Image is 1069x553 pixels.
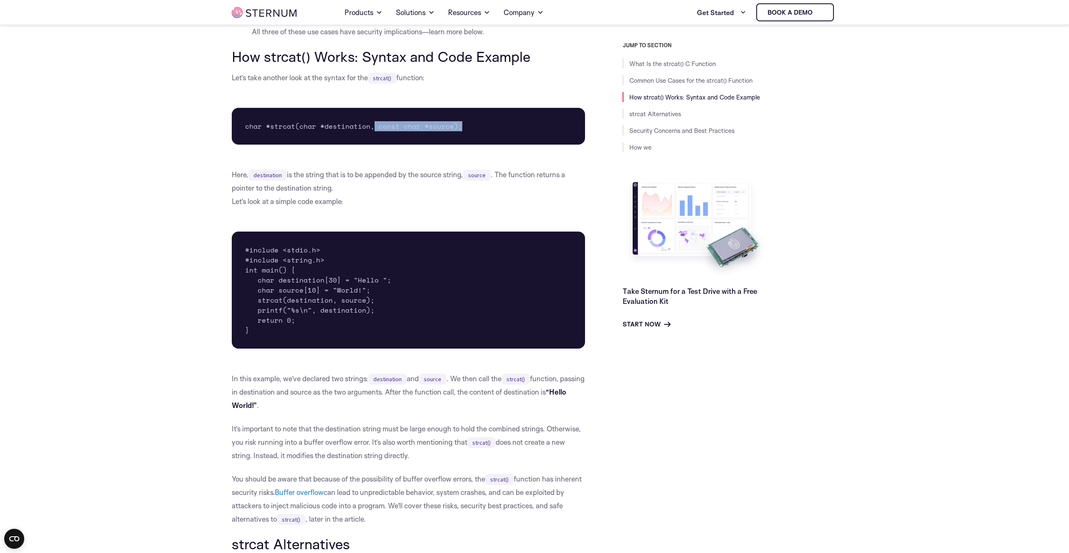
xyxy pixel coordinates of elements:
h3: JUMP TO SECTION [623,42,837,48]
a: Solutions [396,1,435,24]
p: Here, is the string that is to be appended by the source string, . The function returns a pointer... [232,168,585,208]
code: strcat() [467,437,496,448]
code: strcat() [502,374,530,385]
img: sternum iot [816,9,823,16]
a: Buffer overflow [275,488,324,497]
a: Book a demo [756,3,834,21]
p: In this example, we’ve declared two strings: and . We then call the function, passing in destinat... [232,372,585,412]
code: strcat() [368,73,396,84]
code: source [419,374,446,385]
p: Let’s take another look at the syntax for the function: [232,71,585,84]
a: Take Sternum for a Test Drive with a Free Evaluation Kit [623,287,757,306]
a: Security Concerns and Best Practices [629,127,735,135]
a: Resources [448,1,490,24]
a: Get Started [697,4,746,21]
a: What Is the strcat() C Function [629,60,716,68]
h2: strcat Alternatives [232,536,585,552]
a: Common Use Cases for the strcat() Function [629,76,752,84]
h2: How strcat() Works: Syntax and Code Example [232,48,585,64]
a: Company [504,1,544,24]
p: It’s important to note that the destination string must be large enough to hold the combined stri... [232,422,585,462]
img: sternum iot [232,7,296,18]
code: source [463,170,491,181]
a: How we [629,143,651,151]
a: strcat Alternatives [629,110,681,118]
img: Take Sternum for a Test Drive with a Free Evaluation Kit [623,176,769,280]
pre: char *strcat(char *destination, const char *source); [232,108,585,145]
a: Start Now [623,319,671,329]
code: destination [368,374,407,385]
pre: #include <stdio.h> #include <string.h> int main() { char destination[30] = "Hello "; char source[... [232,232,585,349]
button: Open CMP widget [4,529,24,549]
code: strcat() [277,514,305,525]
code: destination [248,170,287,181]
a: Products [345,1,383,24]
p: You should be aware that because of the possibility of buffer overflow errors, the function has i... [232,472,585,526]
code: strcat() [485,474,514,485]
a: How strcat() Works: Syntax and Code Example [629,93,760,101]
